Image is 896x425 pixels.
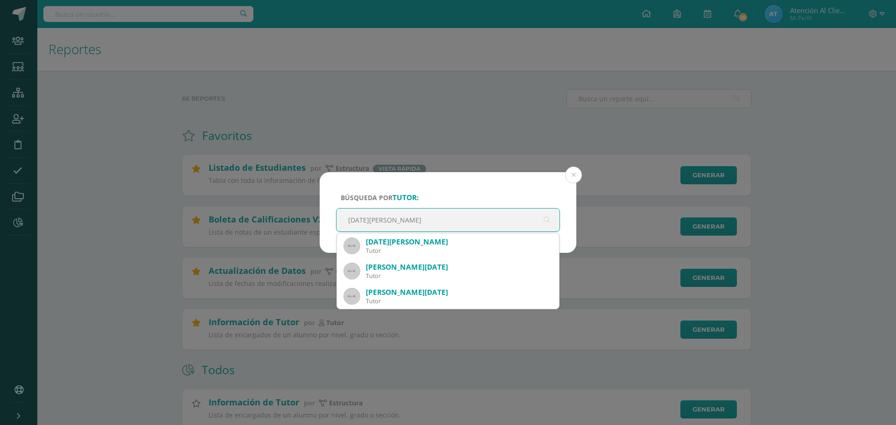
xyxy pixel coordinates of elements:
input: ej. Nicholas Alekzander, etc. [336,209,560,231]
img: 45x45 [344,289,359,304]
img: 45x45 [344,264,359,279]
button: Close (Esc) [565,167,582,183]
div: [PERSON_NAME][DATE] [366,262,552,272]
div: Tutor [366,297,552,305]
span: Búsqueda por [341,193,419,202]
div: [DATE][PERSON_NAME] [366,237,552,247]
strong: tutor: [392,193,419,202]
div: Tutor [366,247,552,255]
img: 45x45 [344,238,359,253]
div: Tutor [366,272,552,280]
div: [PERSON_NAME][DATE] [366,287,552,297]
